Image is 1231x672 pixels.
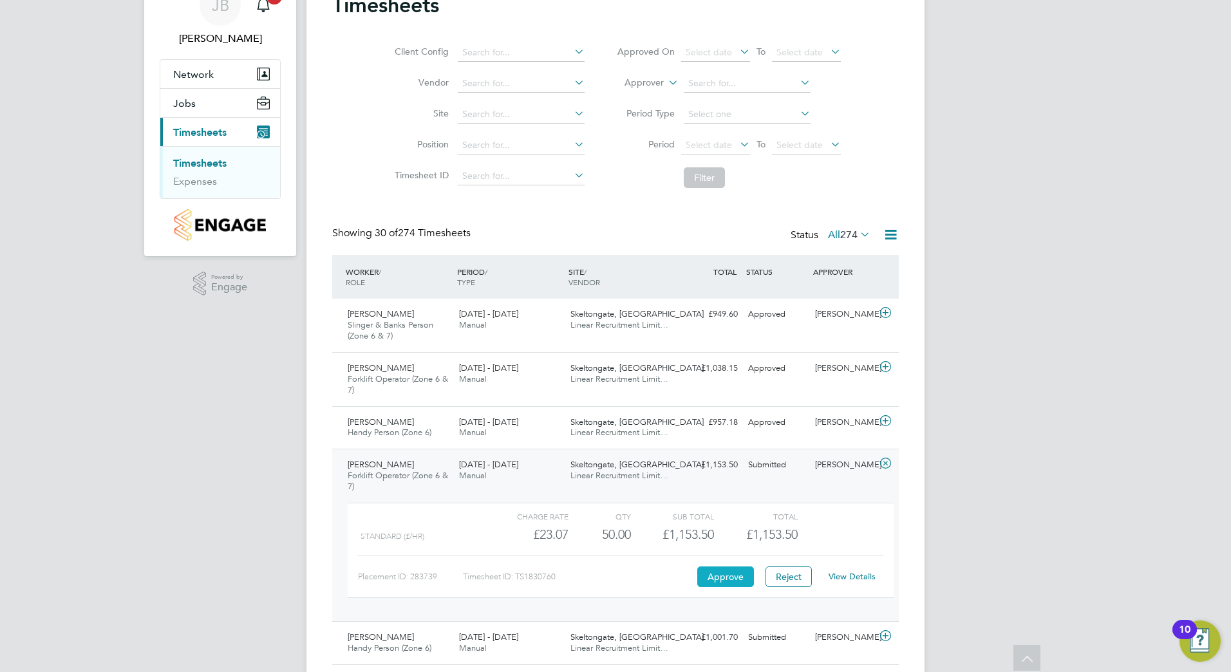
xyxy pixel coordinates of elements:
label: Period [617,138,675,150]
button: Network [160,60,280,88]
span: Manual [459,373,487,384]
div: Placement ID: 283739 [358,566,463,587]
div: Timesheets [160,146,280,198]
input: Search for... [684,75,811,93]
a: Timesheets [173,157,227,169]
a: Go to home page [160,209,281,241]
div: £23.07 [485,524,569,545]
div: Charge rate [485,509,569,524]
a: View Details [829,571,876,582]
span: Select date [686,46,732,58]
span: Skeltongate, [GEOGRAPHIC_DATA] [570,416,704,427]
span: Select date [776,46,823,58]
div: 50.00 [569,524,631,545]
span: Skeltongate, [GEOGRAPHIC_DATA] [570,308,704,319]
a: Expenses [173,175,217,187]
span: Linear Recruitment Limit… [570,373,668,384]
div: Submitted [743,454,810,476]
label: Site [391,107,449,119]
span: £1,153.50 [746,527,798,542]
span: [PERSON_NAME] [348,631,414,642]
span: Engage [211,282,247,293]
span: ROLE [346,277,365,287]
span: Skeltongate, [GEOGRAPHIC_DATA] [570,362,704,373]
div: SITE [565,260,677,294]
input: Search for... [458,167,585,185]
span: Select date [776,139,823,151]
div: Approved [743,412,810,433]
span: Jack Brunt [160,31,281,46]
span: / [584,266,587,277]
div: £949.60 [676,304,743,325]
span: Select date [686,139,732,151]
input: Search for... [458,106,585,124]
span: 30 of [375,227,398,239]
span: / [379,266,381,277]
button: Jobs [160,89,280,117]
span: To [753,136,769,153]
div: Approved [743,358,810,379]
div: Submitted [743,627,810,648]
span: / [485,266,487,277]
span: Network [173,68,214,80]
label: Timesheet ID [391,169,449,181]
span: Manual [459,427,487,438]
div: £1,153.50 [676,454,743,476]
span: [DATE] - [DATE] [459,459,518,470]
span: 274 [840,229,858,241]
span: Standard (£/HR) [361,532,424,541]
span: Handy Person (Zone 6) [348,427,431,438]
div: Sub Total [631,509,714,524]
input: Search for... [458,136,585,154]
span: [DATE] - [DATE] [459,416,518,427]
input: Select one [684,106,811,124]
label: Position [391,138,449,150]
div: Status [791,227,873,245]
span: Linear Recruitment Limit… [570,470,668,481]
span: [DATE] - [DATE] [459,362,518,373]
div: 10 [1179,630,1190,646]
span: [PERSON_NAME] [348,459,414,470]
button: Filter [684,167,725,188]
div: QTY [569,509,631,524]
label: Approved On [617,46,675,57]
input: Search for... [458,44,585,62]
span: Linear Recruitment Limit… [570,427,668,438]
span: TOTAL [713,266,737,277]
div: £1,001.70 [676,627,743,648]
div: £1,038.15 [676,358,743,379]
span: [DATE] - [DATE] [459,631,518,642]
div: [PERSON_NAME] [810,627,877,648]
button: Timesheets [160,118,280,146]
span: [DATE] - [DATE] [459,308,518,319]
div: APPROVER [810,260,877,283]
span: Linear Recruitment Limit… [570,319,668,330]
span: Timesheets [173,126,227,138]
a: Powered byEngage [193,272,248,296]
div: [PERSON_NAME] [810,358,877,379]
span: Manual [459,642,487,653]
span: Manual [459,470,487,481]
span: TYPE [457,277,475,287]
span: Slinger & Banks Person (Zone 6 & 7) [348,319,433,341]
label: Client Config [391,46,449,57]
button: Approve [697,566,754,587]
div: [PERSON_NAME] [810,454,877,476]
div: Total [714,509,797,524]
div: £957.18 [676,412,743,433]
span: [PERSON_NAME] [348,416,414,427]
div: Approved [743,304,810,325]
div: Showing [332,227,473,240]
img: countryside-properties-logo-retina.png [174,209,265,241]
span: Skeltongate, [GEOGRAPHIC_DATA] [570,631,704,642]
span: Manual [459,319,487,330]
span: To [753,43,769,60]
span: Powered by [211,272,247,283]
span: Skeltongate, [GEOGRAPHIC_DATA] [570,459,704,470]
span: Forklift Operator (Zone 6 & 7) [348,373,448,395]
span: VENDOR [569,277,600,287]
span: [PERSON_NAME] [348,308,414,319]
div: £1,153.50 [631,524,714,545]
button: Open Resource Center, 10 new notifications [1179,621,1221,662]
span: Jobs [173,97,196,109]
